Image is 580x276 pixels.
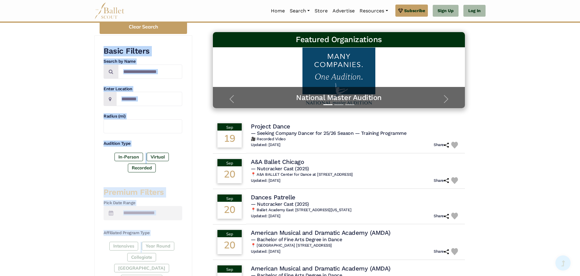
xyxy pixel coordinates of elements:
h6: 📍 Ballet Academy East [STREET_ADDRESS][US_STATE] [251,208,460,213]
h4: Enter Location [104,86,182,92]
span: — Nutcracker Cast (2025) [251,166,309,171]
h6: 🎥 Recorded Video [251,137,460,142]
h6: Updated: [DATE] [251,249,281,254]
h4: American Musical and Dramatic Academy (AMDA) [251,264,391,272]
a: Search [287,5,312,17]
input: Search by names... [118,65,182,79]
a: Subscribe [395,5,428,17]
a: Advertise [330,5,357,17]
label: In-Person [114,153,143,161]
h6: Updated: [DATE] [251,142,281,148]
h3: Basic Filters [104,46,182,56]
h6: Updated: [DATE] [251,214,281,219]
div: 20 [217,166,242,183]
a: Log In [463,5,486,17]
h4: Affiliated Program Type [104,230,182,236]
h4: Search by Name [104,58,182,65]
h6: Share [434,178,449,183]
h4: Project Dance [251,122,290,130]
h6: 📍 [GEOGRAPHIC_DATA] [STREET_ADDRESS] [251,243,460,248]
div: 20 [217,202,242,219]
h4: American Musical and Dramatic Academy (AMDA) [251,229,391,237]
h4: Radius (mi) [104,113,182,119]
button: Clear Search [100,20,187,34]
div: Sep [217,230,242,237]
a: Store [312,5,330,17]
span: — Bachelor of Fine Arts Degree in Dance [251,237,342,242]
h6: 📍 A&A BALLET Center for Dance at [STREET_ADDRESS] [251,172,460,177]
div: Sep [217,195,242,202]
button: Slide 2 [334,101,343,108]
img: gem.svg [398,7,403,14]
div: Sep [217,123,242,131]
div: 19 [217,131,242,148]
h4: A&A Ballet Chicago [251,158,304,166]
h6: Updated: [DATE] [251,178,281,183]
h3: Premium Filters [104,187,182,198]
span: — Nutcracker Cast (2025) [251,201,309,207]
span: — Seeking Company Dancer for 25/26 Season [251,130,353,136]
div: Sep [217,265,242,273]
a: Home [268,5,287,17]
h6: Share [434,249,449,254]
div: 20 [217,237,242,254]
div: Sep [217,159,242,166]
span: Subscribe [404,7,425,14]
label: Recorded [128,164,156,172]
a: Sign Up [433,5,459,17]
span: — Training Programme [355,130,406,136]
h3: Featured Organizations [218,35,460,45]
h6: Share [434,142,449,148]
a: Resources [357,5,390,17]
button: Slide 3 [345,101,354,108]
h4: Dances Patrelle [251,193,295,201]
input: Location [116,92,182,106]
h4: Audition Type [104,141,182,147]
label: Virtual [147,153,169,161]
h6: Share [434,214,449,219]
button: Slide 1 [323,101,333,108]
a: National Master Audition [219,93,459,102]
h4: Pick Date Range [104,200,182,206]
